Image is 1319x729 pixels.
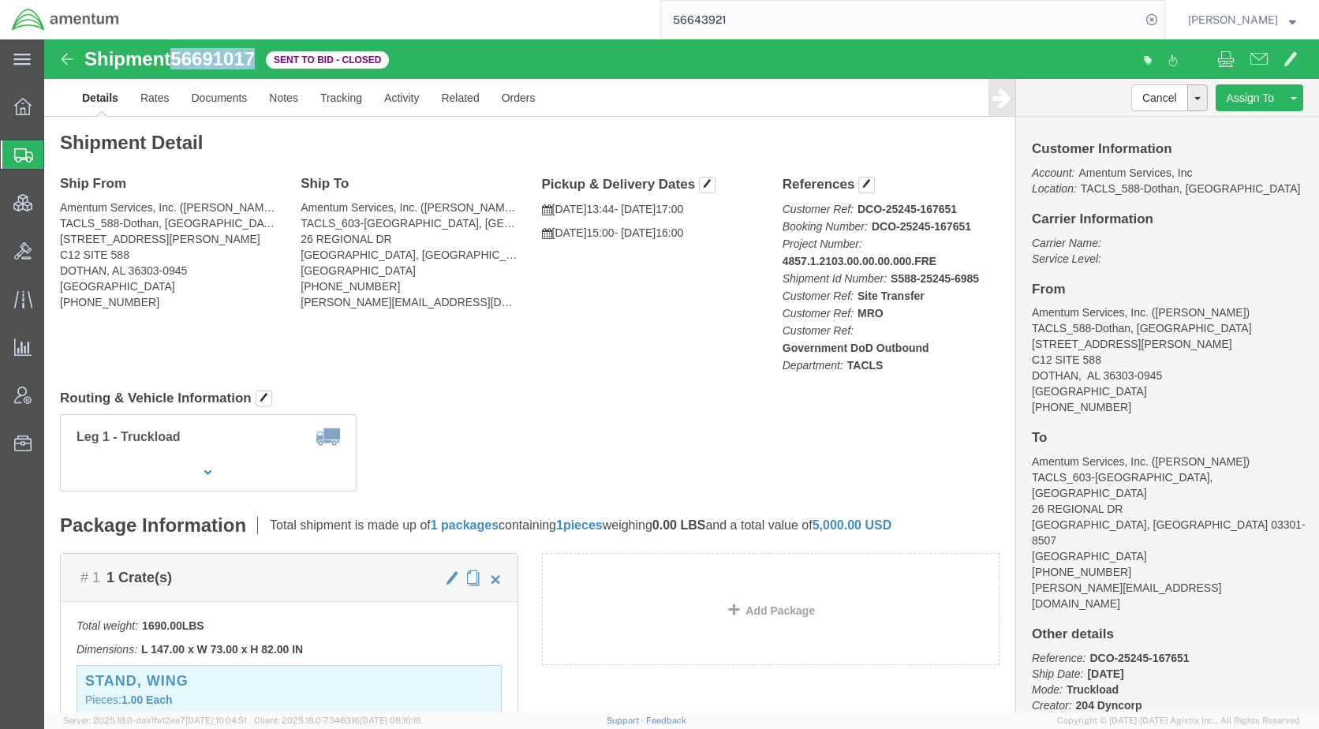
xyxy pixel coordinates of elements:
[63,716,247,725] span: Server: 2025.18.0-daa1fe12ee7
[360,716,421,725] span: [DATE] 08:10:16
[1188,11,1278,28] span: Kent Gilman
[185,716,247,725] span: [DATE] 10:04:51
[646,716,686,725] a: Feedback
[44,39,1319,712] iframe: FS Legacy Container
[661,1,1141,39] input: Search for shipment number, reference number
[1057,714,1300,727] span: Copyright © [DATE]-[DATE] Agistix Inc., All Rights Reserved
[607,716,646,725] a: Support
[11,8,120,32] img: logo
[1187,10,1297,29] button: [PERSON_NAME]
[254,716,421,725] span: Client: 2025.18.0-7346316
